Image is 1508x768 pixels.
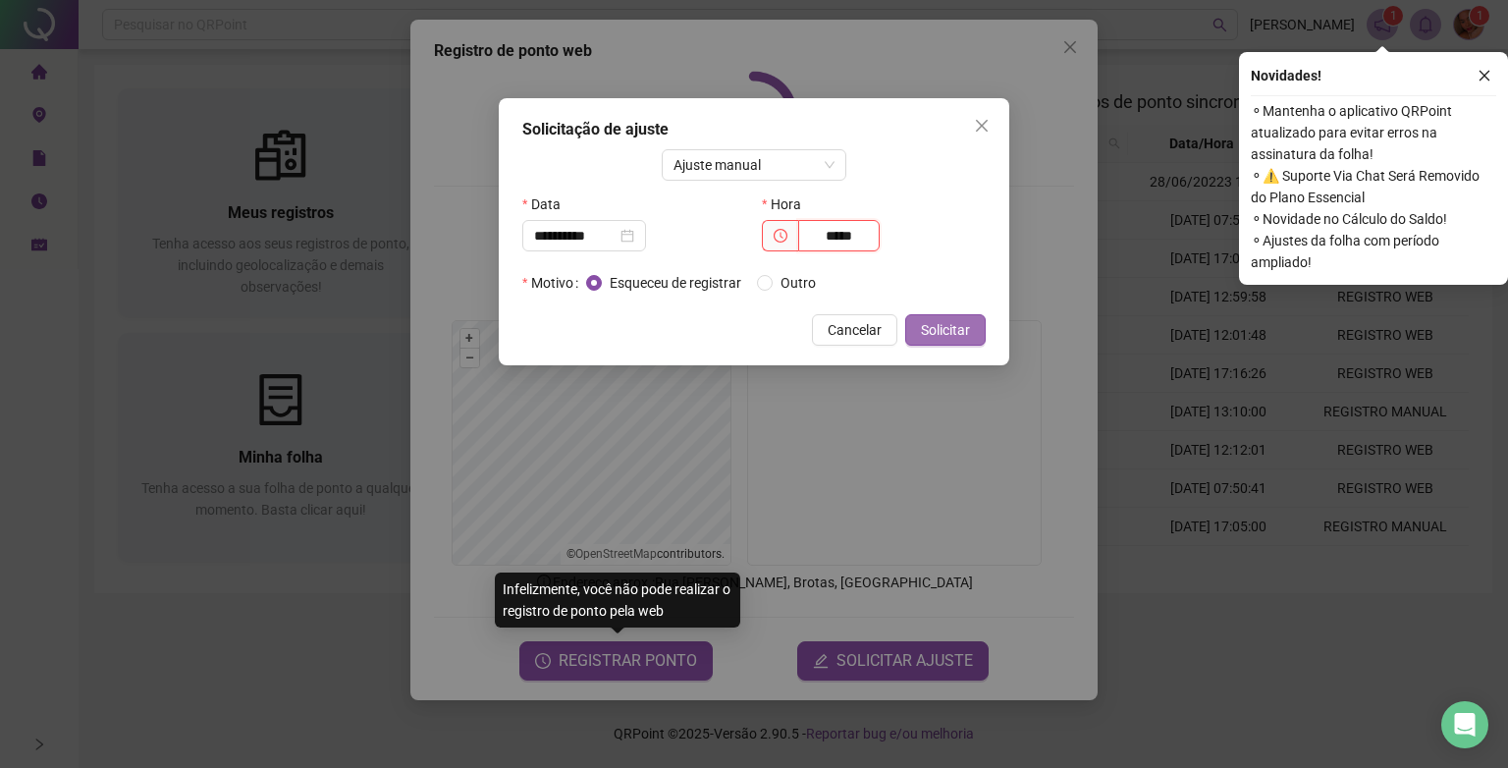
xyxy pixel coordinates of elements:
[774,229,787,243] span: clock-circle
[602,272,749,294] span: Esqueceu de registrar
[1478,69,1491,82] span: close
[1251,230,1496,273] span: ⚬ Ajustes da folha com período ampliado!
[1251,165,1496,208] span: ⚬ ⚠️ Suporte Via Chat Será Removido do Plano Essencial
[522,189,573,220] label: Data
[828,319,882,341] span: Cancelar
[495,573,740,628] div: Infelizmente, você não pode realizar o registro de ponto pela web
[966,110,997,141] button: Close
[1251,100,1496,165] span: ⚬ Mantenha o aplicativo QRPoint atualizado para evitar erros na assinatura da folha!
[522,267,586,299] label: Motivo
[673,150,835,180] span: Ajuste manual
[974,118,990,134] span: close
[773,272,824,294] span: Outro
[522,118,986,141] div: Solicitação de ajuste
[1251,65,1321,86] span: Novidades !
[812,314,897,346] button: Cancelar
[921,319,970,341] span: Solicitar
[1251,208,1496,230] span: ⚬ Novidade no Cálculo do Saldo!
[905,314,986,346] button: Solicitar
[762,189,814,220] label: Hora
[1441,701,1488,748] div: Open Intercom Messenger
